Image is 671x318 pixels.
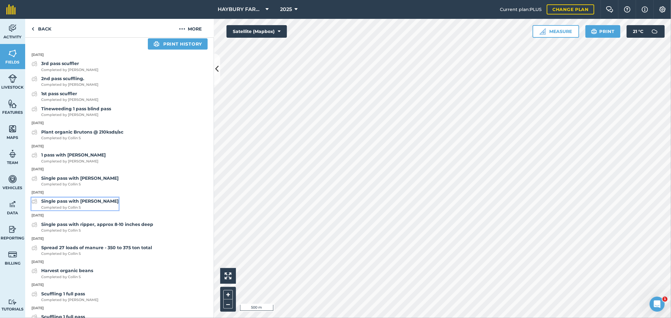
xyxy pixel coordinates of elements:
img: svg+xml;base64,PD94bWwgdmVyc2lvbj0iMS4wIiBlbmNvZGluZz0idXRmLTgiPz4KPCEtLSBHZW5lcmF0b3I6IEFkb2JlIE... [8,74,17,83]
img: svg+xml;base64,PD94bWwgdmVyc2lvbj0iMS4wIiBlbmNvZGluZz0idXRmLTgiPz4KPCEtLSBHZW5lcmF0b3I6IEFkb2JlIE... [31,290,37,298]
a: Single pass with ripper, approx 8-10 inches deepCompleted by Collin S [31,221,153,233]
a: 1st pass scufflerCompleted by [PERSON_NAME] [31,90,98,103]
span: HAYBURY FARMS INC [218,6,263,13]
strong: Plant organic Brutons @ 210ksds/ac [41,129,123,135]
span: Completed by Collin S [41,205,119,211]
p: [DATE] [25,52,214,58]
img: svg+xml;base64,PD94bWwgdmVyc2lvbj0iMS4wIiBlbmNvZGluZz0idXRmLTgiPz4KPCEtLSBHZW5lcmF0b3I6IEFkb2JlIE... [8,149,17,159]
strong: Scuffling 1 full pass [41,291,85,297]
a: Back [25,19,58,37]
img: svg+xml;base64,PD94bWwgdmVyc2lvbj0iMS4wIiBlbmNvZGluZz0idXRmLTgiPz4KPCEtLSBHZW5lcmF0b3I6IEFkb2JlIE... [31,60,37,68]
span: Completed by [PERSON_NAME] [41,67,98,73]
strong: 2nd pass scuffling. [41,76,84,81]
button: 21 °C [627,25,665,38]
img: fieldmargin Logo [6,4,16,14]
span: 21 ° C [633,25,643,38]
span: Completed by [PERSON_NAME] [41,97,98,103]
a: Single pass with [PERSON_NAME]Completed by Collin S [31,198,119,210]
span: Completed by [PERSON_NAME] [41,159,106,164]
p: [DATE] [25,213,214,218]
p: [DATE] [25,282,214,288]
span: 1 [663,297,668,302]
img: svg+xml;base64,PD94bWwgdmVyc2lvbj0iMS4wIiBlbmNvZGluZz0idXRmLTgiPz4KPCEtLSBHZW5lcmF0b3I6IEFkb2JlIE... [8,24,17,33]
span: Completed by Collin S [41,135,123,141]
strong: 3rd pass scuffler [41,61,79,66]
p: [DATE] [25,190,214,195]
img: svg+xml;base64,PD94bWwgdmVyc2lvbj0iMS4wIiBlbmNvZGluZz0idXRmLTgiPz4KPCEtLSBHZW5lcmF0b3I6IEFkb2JlIE... [31,105,37,113]
img: svg+xml;base64,PD94bWwgdmVyc2lvbj0iMS4wIiBlbmNvZGluZz0idXRmLTgiPz4KPCEtLSBHZW5lcmF0b3I6IEFkb2JlIE... [31,151,37,159]
img: svg+xml;base64,PHN2ZyB4bWxucz0iaHR0cDovL3d3dy53My5vcmcvMjAwMC9zdmciIHdpZHRoPSIxOSIgaGVpZ2h0PSIyNC... [591,28,597,35]
img: svg+xml;base64,PD94bWwgdmVyc2lvbj0iMS4wIiBlbmNvZGluZz0idXRmLTgiPz4KPCEtLSBHZW5lcmF0b3I6IEFkb2JlIE... [8,225,17,234]
img: svg+xml;base64,PD94bWwgdmVyc2lvbj0iMS4wIiBlbmNvZGluZz0idXRmLTgiPz4KPCEtLSBHZW5lcmF0b3I6IEFkb2JlIE... [8,299,17,305]
img: svg+xml;base64,PD94bWwgdmVyc2lvbj0iMS4wIiBlbmNvZGluZz0idXRmLTgiPz4KPCEtLSBHZW5lcmF0b3I6IEFkb2JlIE... [31,175,37,182]
strong: 1 pass with [PERSON_NAME] [41,152,106,158]
img: svg+xml;base64,PD94bWwgdmVyc2lvbj0iMS4wIiBlbmNvZGluZz0idXRmLTgiPz4KPCEtLSBHZW5lcmF0b3I6IEFkb2JlIE... [31,75,37,83]
img: svg+xml;base64,PD94bWwgdmVyc2lvbj0iMS4wIiBlbmNvZGluZz0idXRmLTgiPz4KPCEtLSBHZW5lcmF0b3I6IEFkb2JlIE... [8,200,17,209]
img: svg+xml;base64,PHN2ZyB4bWxucz0iaHR0cDovL3d3dy53My5vcmcvMjAwMC9zdmciIHdpZHRoPSIxNyIgaGVpZ2h0PSIxNy... [642,6,648,13]
span: Completed by [PERSON_NAME] [41,112,111,118]
p: [DATE] [25,167,214,172]
a: 2nd pass scuffling.Completed by [PERSON_NAME] [31,75,98,88]
span: 2025 [280,6,292,13]
a: Tineweeding 1 pass blind passCompleted by [PERSON_NAME] [31,105,111,118]
span: Completed by Collin S [41,251,152,257]
img: svg+xml;base64,PD94bWwgdmVyc2lvbj0iMS4wIiBlbmNvZGluZz0idXRmLTgiPz4KPCEtLSBHZW5lcmF0b3I6IEFkb2JlIE... [8,174,17,184]
button: + [223,290,233,299]
a: Spread 27 loads of manure - 350 to 375 ton totalCompleted by Collin S [31,244,152,257]
img: svg+xml;base64,PD94bWwgdmVyc2lvbj0iMS4wIiBlbmNvZGluZz0idXRmLTgiPz4KPCEtLSBHZW5lcmF0b3I6IEFkb2JlIE... [31,244,37,252]
a: Plant organic Brutons @ 210ksds/acCompleted by Collin S [31,129,123,141]
p: [DATE] [25,259,214,265]
img: A cog icon [659,6,666,13]
iframe: Intercom live chat [650,297,665,312]
button: Print [585,25,621,38]
img: Two speech bubbles overlapping with the left bubble in the forefront [606,6,613,13]
img: Four arrows, one pointing top left, one top right, one bottom right and the last bottom left [225,272,232,279]
p: [DATE] [25,236,214,242]
a: 1 pass with [PERSON_NAME]Completed by [PERSON_NAME] [31,151,106,164]
img: svg+xml;base64,PD94bWwgdmVyc2lvbj0iMS4wIiBlbmNvZGluZz0idXRmLTgiPz4KPCEtLSBHZW5lcmF0b3I6IEFkb2JlIE... [8,250,17,259]
img: svg+xml;base64,PD94bWwgdmVyc2lvbj0iMS4wIiBlbmNvZGluZz0idXRmLTgiPz4KPCEtLSBHZW5lcmF0b3I6IEFkb2JlIE... [31,198,37,205]
span: Completed by Collin S [41,274,93,280]
span: Completed by [PERSON_NAME] [41,297,98,303]
p: [DATE] [25,305,214,311]
strong: Harvest organic beans [41,268,93,273]
button: Measure [533,25,579,38]
button: Satellite (Mapbox) [226,25,287,38]
img: svg+xml;base64,PHN2ZyB4bWxucz0iaHR0cDovL3d3dy53My5vcmcvMjAwMC9zdmciIHdpZHRoPSI1NiIgaGVpZ2h0PSI2MC... [8,124,17,134]
span: Completed by Collin S [41,228,153,233]
img: svg+xml;base64,PHN2ZyB4bWxucz0iaHR0cDovL3d3dy53My5vcmcvMjAwMC9zdmciIHdpZHRoPSI1NiIgaGVpZ2h0PSI2MC... [8,99,17,108]
a: 3rd pass scufflerCompleted by [PERSON_NAME] [31,60,98,73]
a: Scuffling 1 full passCompleted by [PERSON_NAME] [31,290,98,303]
span: Completed by Collin S [41,182,119,187]
img: svg+xml;base64,PHN2ZyB4bWxucz0iaHR0cDovL3d3dy53My5vcmcvMjAwMC9zdmciIHdpZHRoPSIyMCIgaGVpZ2h0PSIyNC... [179,25,185,33]
p: [DATE] [25,120,214,126]
a: Print history [148,38,208,50]
strong: Spread 27 loads of manure - 350 to 375 ton total [41,245,152,250]
img: svg+xml;base64,PD94bWwgdmVyc2lvbj0iMS4wIiBlbmNvZGluZz0idXRmLTgiPz4KPCEtLSBHZW5lcmF0b3I6IEFkb2JlIE... [31,221,37,228]
strong: Single pass with ripper, approx 8-10 inches deep [41,222,153,227]
img: svg+xml;base64,PD94bWwgdmVyc2lvbj0iMS4wIiBlbmNvZGluZz0idXRmLTgiPz4KPCEtLSBHZW5lcmF0b3I6IEFkb2JlIE... [31,90,37,98]
button: – [223,299,233,309]
img: svg+xml;base64,PD94bWwgdmVyc2lvbj0iMS4wIiBlbmNvZGluZz0idXRmLTgiPz4KPCEtLSBHZW5lcmF0b3I6IEFkb2JlIE... [648,25,661,38]
img: svg+xml;base64,PD94bWwgdmVyc2lvbj0iMS4wIiBlbmNvZGluZz0idXRmLTgiPz4KPCEtLSBHZW5lcmF0b3I6IEFkb2JlIE... [31,129,37,136]
img: svg+xml;base64,PHN2ZyB4bWxucz0iaHR0cDovL3d3dy53My5vcmcvMjAwMC9zdmciIHdpZHRoPSI1NiIgaGVpZ2h0PSI2MC... [8,49,17,58]
strong: Single pass with [PERSON_NAME] [41,198,119,204]
strong: Tineweeding 1 pass blind pass [41,106,111,112]
img: svg+xml;base64,PHN2ZyB4bWxucz0iaHR0cDovL3d3dy53My5vcmcvMjAwMC9zdmciIHdpZHRoPSI5IiBoZWlnaHQ9IjI0Ii... [31,25,34,33]
img: A question mark icon [623,6,631,13]
img: svg+xml;base64,PHN2ZyB4bWxucz0iaHR0cDovL3d3dy53My5vcmcvMjAwMC9zdmciIHdpZHRoPSIxOSIgaGVpZ2h0PSIyNC... [154,40,159,48]
a: Change plan [547,4,594,14]
p: [DATE] [25,144,214,149]
img: Ruler icon [540,28,546,35]
span: Current plan : PLUS [500,6,542,13]
span: Completed by [PERSON_NAME] [41,82,98,88]
img: svg+xml;base64,PD94bWwgdmVyc2lvbj0iMS4wIiBlbmNvZGluZz0idXRmLTgiPz4KPCEtLSBHZW5lcmF0b3I6IEFkb2JlIE... [31,267,37,275]
a: Harvest organic beansCompleted by Collin S [31,267,93,280]
strong: Single pass with [PERSON_NAME] [41,175,119,181]
button: More [167,19,214,37]
strong: 1st pass scuffler [41,91,77,96]
a: Single pass with [PERSON_NAME]Completed by Collin S [31,175,119,187]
